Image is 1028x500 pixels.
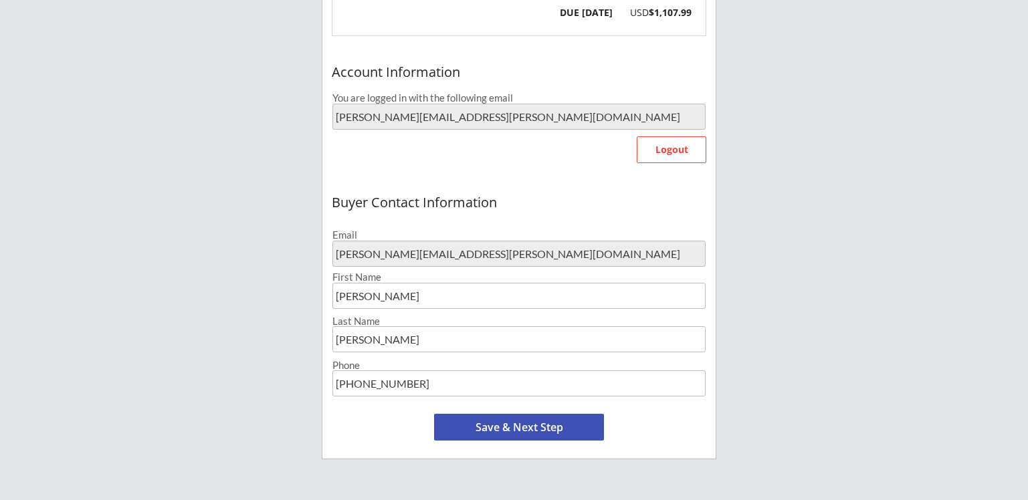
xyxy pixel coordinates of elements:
button: Save & Next Step [434,414,604,441]
div: First Name [332,272,706,282]
button: Logout [637,136,706,163]
div: Buyer Contact Information [332,195,706,210]
div: Account Information [332,65,706,80]
div: DUE [DATE] [557,8,613,17]
div: Last Name [332,316,706,326]
div: Email [332,230,706,240]
div: Phone [332,360,706,370]
strong: $1,107.99 [649,6,692,19]
div: USD [620,8,692,17]
div: You are logged in with the following email [332,93,706,103]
